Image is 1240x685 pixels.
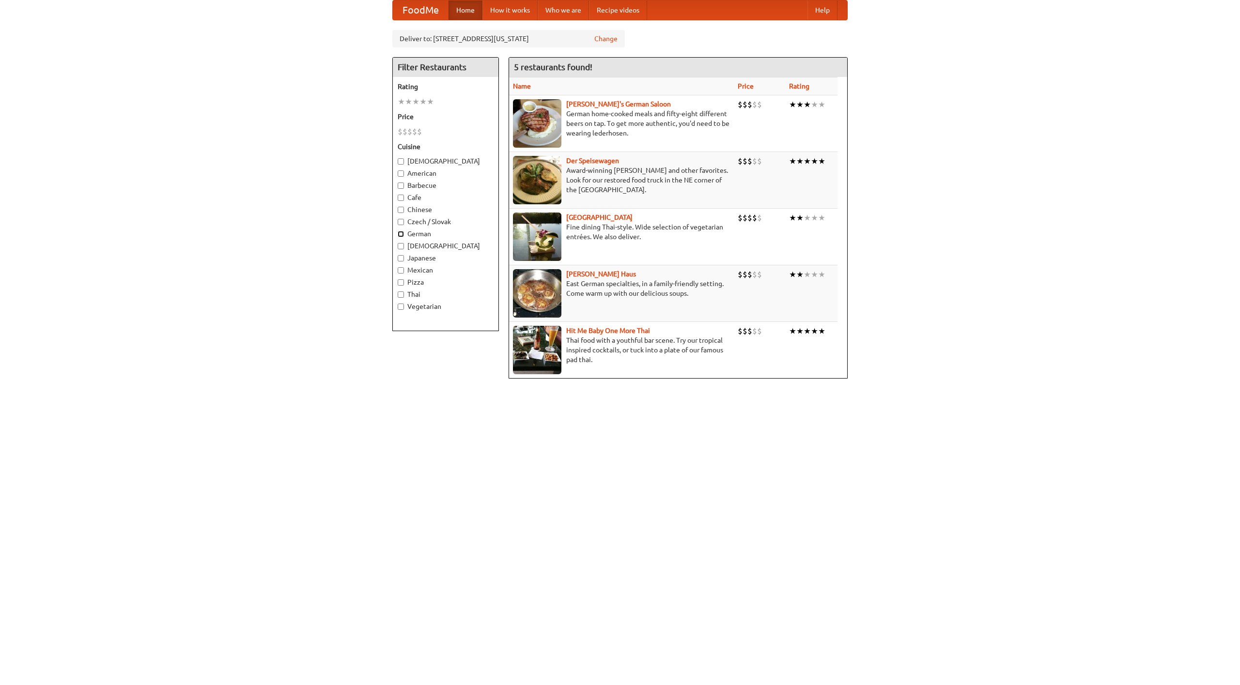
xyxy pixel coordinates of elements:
input: [DEMOGRAPHIC_DATA] [398,158,404,165]
input: American [398,170,404,177]
li: ★ [405,96,412,107]
li: $ [398,126,403,137]
li: ★ [796,269,804,280]
li: $ [743,213,747,223]
li: $ [738,326,743,336]
p: Award-winning [PERSON_NAME] and other favorites. Look for our restored food truck in the NE corne... [513,166,730,195]
a: FoodMe [393,0,449,20]
img: speisewagen.jpg [513,156,561,204]
a: [PERSON_NAME]'s German Saloon [566,100,671,108]
li: $ [417,126,422,137]
li: $ [752,269,757,280]
li: ★ [811,99,818,110]
label: Japanese [398,253,494,263]
h5: Cuisine [398,142,494,152]
ng-pluralize: 5 restaurants found! [514,62,592,72]
li: ★ [796,326,804,336]
input: Thai [398,291,404,298]
li: ★ [412,96,419,107]
label: [DEMOGRAPHIC_DATA] [398,241,494,251]
li: $ [743,269,747,280]
li: $ [757,269,762,280]
li: $ [757,213,762,223]
li: ★ [818,213,825,223]
label: American [398,168,494,178]
li: ★ [811,156,818,167]
li: $ [747,213,752,223]
li: $ [752,156,757,167]
li: $ [407,126,412,137]
li: $ [752,326,757,336]
label: Mexican [398,265,494,275]
img: kohlhaus.jpg [513,269,561,318]
li: ★ [818,99,825,110]
a: Price [738,82,754,90]
li: ★ [789,213,796,223]
li: $ [752,99,757,110]
input: German [398,231,404,237]
a: Change [594,34,618,44]
li: ★ [804,269,811,280]
div: Deliver to: [STREET_ADDRESS][US_STATE] [392,30,625,47]
li: ★ [811,269,818,280]
input: Cafe [398,195,404,201]
label: Cafe [398,193,494,202]
label: Chinese [398,205,494,214]
a: Der Speisewagen [566,157,619,165]
li: $ [743,156,747,167]
input: Chinese [398,207,404,213]
h5: Rating [398,82,494,91]
li: $ [747,156,752,167]
li: $ [738,269,743,280]
a: [PERSON_NAME] Haus [566,270,636,278]
label: [DEMOGRAPHIC_DATA] [398,156,494,166]
img: esthers.jpg [513,99,561,148]
a: Help [807,0,837,20]
li: ★ [804,213,811,223]
li: $ [747,99,752,110]
label: German [398,229,494,239]
input: Japanese [398,255,404,261]
li: $ [757,156,762,167]
li: ★ [789,269,796,280]
li: $ [738,99,743,110]
a: Name [513,82,531,90]
input: Mexican [398,267,404,274]
li: ★ [398,96,405,107]
p: German home-cooked meals and fifty-eight different beers on tap. To get more authentic, you'd nee... [513,109,730,138]
p: Fine dining Thai-style. Wide selection of vegetarian entrées. We also deliver. [513,222,730,242]
li: ★ [427,96,434,107]
li: ★ [796,156,804,167]
p: East German specialties, in a family-friendly setting. Come warm up with our delicious soups. [513,279,730,298]
a: Home [449,0,482,20]
b: [GEOGRAPHIC_DATA] [566,213,633,221]
img: satay.jpg [513,213,561,261]
h4: Filter Restaurants [393,58,498,77]
a: Who we are [538,0,589,20]
img: babythai.jpg [513,326,561,374]
li: $ [738,156,743,167]
li: ★ [811,213,818,223]
li: ★ [419,96,427,107]
p: Thai food with a youthful bar scene. Try our tropical inspired cocktails, or tuck into a plate of... [513,335,730,365]
a: How it works [482,0,538,20]
li: $ [747,326,752,336]
input: Vegetarian [398,304,404,310]
input: Pizza [398,279,404,286]
li: ★ [796,99,804,110]
li: ★ [818,269,825,280]
input: Barbecue [398,183,404,189]
li: ★ [818,156,825,167]
a: Recipe videos [589,0,647,20]
li: $ [743,99,747,110]
label: Vegetarian [398,302,494,311]
a: Hit Me Baby One More Thai [566,327,650,335]
li: $ [752,213,757,223]
li: ★ [811,326,818,336]
li: $ [403,126,407,137]
li: ★ [789,326,796,336]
